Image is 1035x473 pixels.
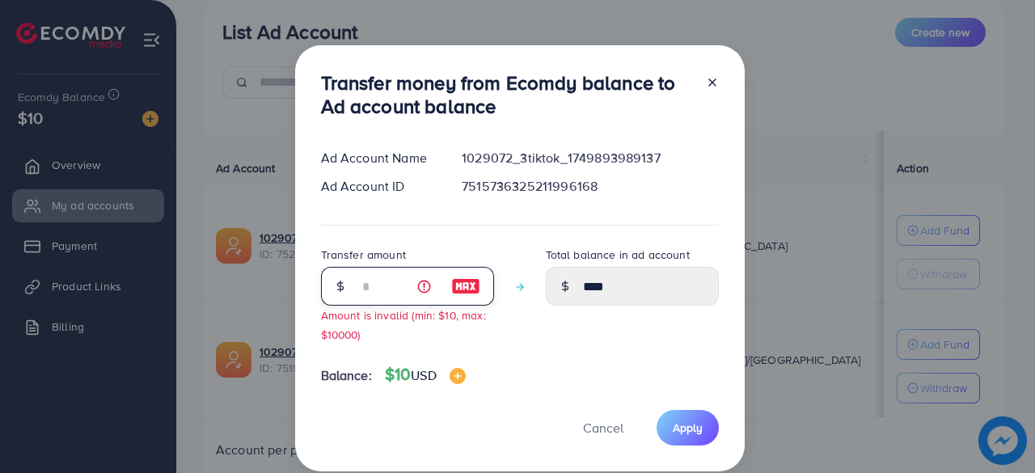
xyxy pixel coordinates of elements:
label: Total balance in ad account [546,247,690,263]
div: Ad Account ID [308,177,450,196]
span: USD [411,366,436,384]
h3: Transfer money from Ecomdy balance to Ad account balance [321,71,693,118]
button: Cancel [563,410,644,445]
div: 7515736325211996168 [449,177,731,196]
div: Ad Account Name [308,149,450,167]
div: 1029072_3tiktok_1749893989137 [449,149,731,167]
img: image [450,368,466,384]
span: Balance: [321,366,372,385]
small: Amount is invalid (min: $10, max: $10000) [321,307,486,341]
img: image [451,277,480,296]
label: Transfer amount [321,247,406,263]
h4: $10 [385,365,466,385]
button: Apply [657,410,719,445]
span: Cancel [583,419,623,437]
span: Apply [673,420,703,436]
